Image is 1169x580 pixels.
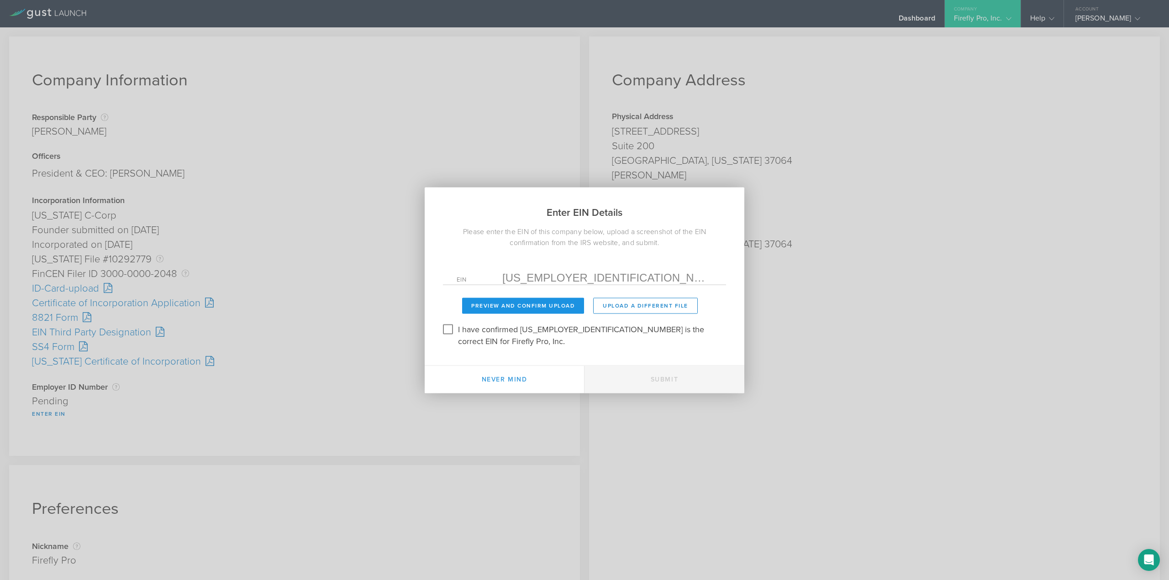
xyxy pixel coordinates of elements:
[457,277,502,284] label: EIN
[1138,549,1160,571] div: Open Intercom Messenger
[458,322,724,347] label: I have confirmed [US_EMPLOYER_IDENTIFICATION_NUMBER] is the correct EIN for Firefly Pro, Inc.
[425,366,584,393] button: Never mind
[462,298,584,314] button: Preview and Confirm Upload
[593,298,698,314] button: Upload a different File
[425,226,744,248] div: Please enter the EIN of this company below, upload a screenshot of the EIN confirmation from the ...
[425,187,744,226] h2: Enter EIN Details
[584,366,744,393] button: Submit
[502,271,712,284] input: Required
